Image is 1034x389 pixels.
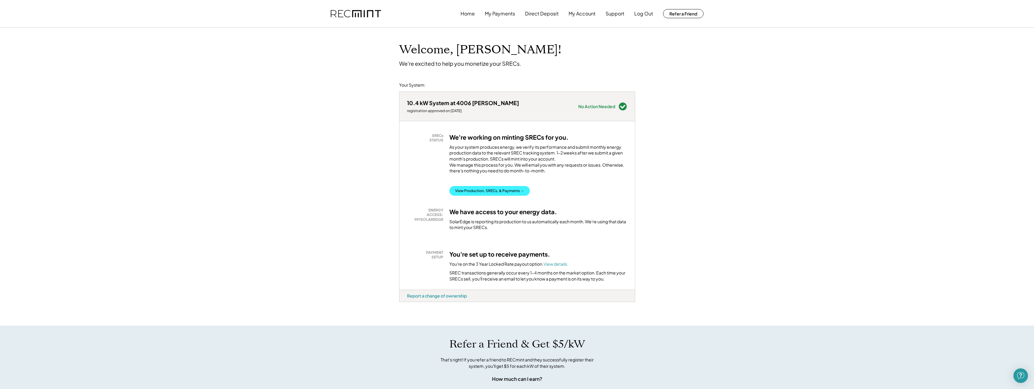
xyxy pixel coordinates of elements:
div: 10.4 kW System at 4006 [PERSON_NAME] [407,99,519,106]
div: That's right! If you refer a friend to RECmint and they successfully register their system, you'l... [434,357,600,369]
div: SolarEdge is reporting its production to us automatically each month. We're using that data to mi... [449,219,627,231]
div: SRECs STATUS [410,133,443,143]
div: As your system produces energy, we verify its performance and submit monthly energy production da... [449,144,627,177]
h1: Welcome, [PERSON_NAME]! [399,43,561,57]
div: Open Intercom Messenger [1013,368,1028,383]
div: Your System: [399,82,425,88]
button: Refer a Friend [663,9,704,18]
div: PAYMENT SETUP [410,250,443,260]
h3: We're working on minting SRECs for you. [449,133,569,141]
div: Report a change of ownership [407,293,467,298]
button: My Account [569,8,596,20]
button: Log Out [634,8,653,20]
div: ENERGY ACCESS: MYSOLAREDGE [410,208,443,222]
div: You're on the 3 Year Locked Rate payout option. [449,261,568,267]
div: registration approved on [DATE] [407,108,519,113]
div: aqjvvlea - VA Distributed [399,302,419,304]
button: Home [461,8,475,20]
button: View Production, SRECs, & Payments → [449,186,530,196]
img: recmint-logotype%403x.png [331,10,381,18]
button: Direct Deposit [525,8,559,20]
div: We're excited to help you monetize your SRECs. [399,60,521,67]
h3: We have access to your energy data. [449,208,557,216]
button: Support [606,8,624,20]
div: SREC transactions generally occur every 1-4 months on the market option. Each time your SRECs sel... [449,270,627,282]
h1: Refer a Friend & Get $5/kW [449,338,585,351]
a: View details. [543,261,568,267]
div: No Action Needed [578,104,615,108]
h3: You're set up to receive payments. [449,250,550,258]
div: How much can I earn? [492,375,542,383]
button: My Payments [485,8,515,20]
